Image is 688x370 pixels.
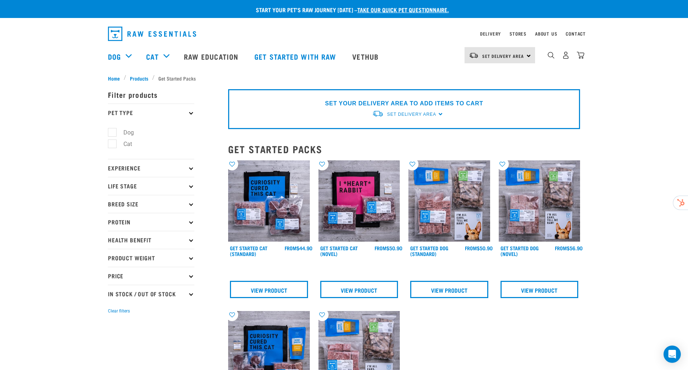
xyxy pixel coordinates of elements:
a: Get Started Cat (Novel) [320,247,358,255]
img: Raw Essentials Logo [108,27,196,41]
p: Pet Type [108,104,194,122]
a: Products [126,74,152,82]
span: FROM [285,247,297,249]
p: SET YOUR DELIVERY AREA TO ADD ITEMS TO CART [325,99,483,108]
a: View Product [230,281,308,298]
nav: breadcrumbs [108,74,580,82]
p: In Stock / Out Of Stock [108,285,194,303]
a: View Product [410,281,488,298]
div: $50.90 [375,245,402,251]
p: Experience [108,159,194,177]
img: van-moving.png [469,52,479,59]
span: Set Delivery Area [482,55,524,57]
span: Home [108,74,120,82]
p: Filter products [108,86,194,104]
a: Home [108,74,124,82]
div: $44.90 [285,245,312,251]
a: take our quick pet questionnaire. [357,8,449,11]
span: FROM [555,247,567,249]
span: FROM [465,247,477,249]
div: $56.90 [555,245,583,251]
p: Price [108,267,194,285]
p: Product Weight [108,249,194,267]
a: Get started with Raw [247,42,345,71]
a: Delivery [480,32,501,35]
a: View Product [320,281,398,298]
img: user.png [562,51,570,59]
label: Dog [112,128,137,137]
a: Cat [146,51,158,62]
a: View Product [501,281,579,298]
img: Assortment Of Raw Essential Products For Cats Including, Pink And Black Tote Bag With "I *Heart* ... [318,160,400,242]
nav: dropdown navigation [102,24,586,44]
a: Get Started Dog (Novel) [501,247,539,255]
p: Breed Size [108,195,194,213]
label: Cat [112,140,135,149]
div: Open Intercom Messenger [664,346,681,363]
h2: Get Started Packs [228,143,580,155]
a: Contact [566,32,586,35]
a: About Us [535,32,557,35]
p: Protein [108,213,194,231]
img: NSP Dog Novel Update [499,160,580,242]
a: Get Started Dog (Standard) [410,247,448,255]
div: $50.90 [465,245,493,251]
img: home-icon@2x.png [577,51,584,59]
img: van-moving.png [372,110,384,118]
p: Life Stage [108,177,194,195]
img: home-icon-1@2x.png [548,52,555,59]
a: Raw Education [177,42,247,71]
span: Set Delivery Area [387,112,436,117]
button: Clear filters [108,308,130,314]
a: Get Started Cat (Standard) [230,247,267,255]
img: Assortment Of Raw Essential Products For Cats Including, Blue And Black Tote Bag With "Curiosity ... [228,160,310,242]
a: Dog [108,51,121,62]
a: Vethub [345,42,388,71]
a: Stores [510,32,526,35]
p: Health Benefit [108,231,194,249]
span: Products [130,74,148,82]
span: FROM [375,247,386,249]
img: NSP Dog Standard Update [408,160,490,242]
